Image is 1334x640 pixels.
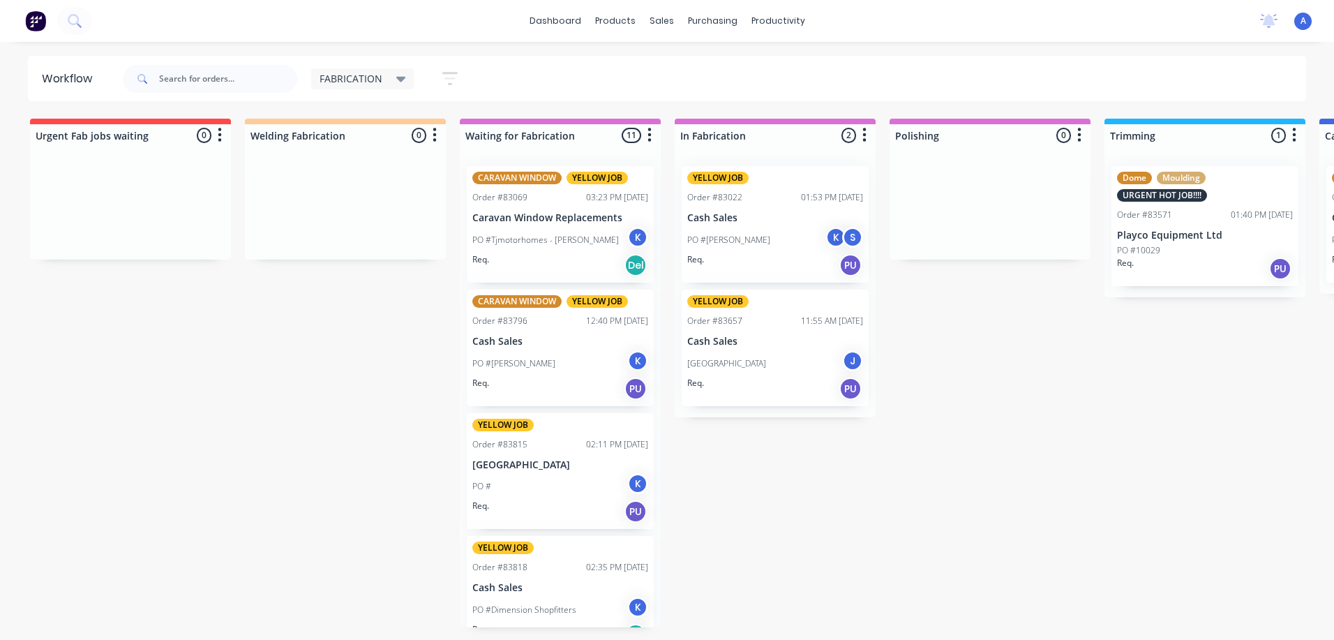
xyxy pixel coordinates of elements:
p: PO #[PERSON_NAME] [687,234,770,246]
div: S [842,227,863,248]
div: YELLOW JOBOrder #8381502:11 PM [DATE][GEOGRAPHIC_DATA]PO #KReq.PU [467,413,654,530]
p: Cash Sales [687,212,863,224]
div: CARAVAN WINDOW [472,295,562,308]
div: K [627,350,648,371]
div: YELLOW JOBOrder #8302201:53 PM [DATE]Cash SalesPO #[PERSON_NAME]KSReq.PU [682,166,869,283]
div: 02:35 PM [DATE] [586,561,648,574]
p: Cash Sales [472,336,648,348]
div: YELLOW JOB [687,295,749,308]
p: Cash Sales [472,582,648,594]
p: PO #Tjmotorhomes - [PERSON_NAME] [472,234,619,246]
div: products [588,10,643,31]
input: Search for orders... [159,65,297,93]
div: Order #83571 [1117,209,1172,221]
p: Req. [472,377,489,389]
div: purchasing [681,10,744,31]
p: Req. [472,253,489,266]
p: Req. [687,377,704,389]
div: PU [624,500,647,523]
div: Order #83069 [472,191,527,204]
div: 12:40 PM [DATE] [586,315,648,327]
div: Dome [1117,172,1152,184]
p: PO #Dimension Shopfitters [472,604,576,616]
div: Order #83796 [472,315,527,327]
div: 01:40 PM [DATE] [1231,209,1293,221]
p: Req. [1117,257,1134,269]
div: PU [839,254,862,276]
div: YELLOW JOB [567,295,628,308]
div: Order #83657 [687,315,742,327]
div: sales [643,10,681,31]
div: Order #83815 [472,438,527,451]
div: Order #83818 [472,561,527,574]
p: Req. [687,253,704,266]
p: PO #10029 [1117,244,1160,257]
p: Req. [472,500,489,512]
div: CARAVAN WINDOWYELLOW JOBOrder #8379612:40 PM [DATE]Cash SalesPO #[PERSON_NAME]KReq.PU [467,290,654,406]
div: URGENT HOT JOB!!!! [1117,189,1207,202]
span: FABRICATION [320,71,382,86]
div: Order #83022 [687,191,742,204]
div: PU [1269,258,1291,280]
div: Workflow [42,70,99,87]
div: Del [624,254,647,276]
span: A [1301,15,1306,27]
p: PO # [472,480,491,493]
p: PO #[PERSON_NAME] [472,357,555,370]
div: DomeMouldingURGENT HOT JOB!!!!Order #8357101:40 PM [DATE]Playco Equipment LtdPO #10029Req.PU [1111,166,1298,286]
div: J [842,350,863,371]
div: YELLOW JOB [567,172,628,184]
div: 01:53 PM [DATE] [801,191,863,204]
p: [GEOGRAPHIC_DATA] [472,459,648,471]
div: YELLOW JOBOrder #8365711:55 AM [DATE]Cash Sales[GEOGRAPHIC_DATA]JReq.PU [682,290,869,406]
div: YELLOW JOB [472,542,534,554]
a: dashboard [523,10,588,31]
div: 11:55 AM [DATE] [801,315,863,327]
div: productivity [744,10,812,31]
p: Playco Equipment Ltd [1117,230,1293,241]
div: CARAVAN WINDOW [472,172,562,184]
div: K [825,227,846,248]
div: YELLOW JOB [687,172,749,184]
div: K [627,473,648,494]
p: [GEOGRAPHIC_DATA] [687,357,766,370]
img: Factory [25,10,46,31]
div: PU [839,378,862,400]
p: Cash Sales [687,336,863,348]
p: Caravan Window Replacements [472,212,648,224]
div: K [627,597,648,618]
div: CARAVAN WINDOWYELLOW JOBOrder #8306903:23 PM [DATE]Caravan Window ReplacementsPO #Tjmotorhomes - ... [467,166,654,283]
div: YELLOW JOB [472,419,534,431]
p: Req. [472,623,489,636]
div: 02:11 PM [DATE] [586,438,648,451]
div: 03:23 PM [DATE] [586,191,648,204]
div: K [627,227,648,248]
div: Moulding [1157,172,1206,184]
div: PU [624,378,647,400]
